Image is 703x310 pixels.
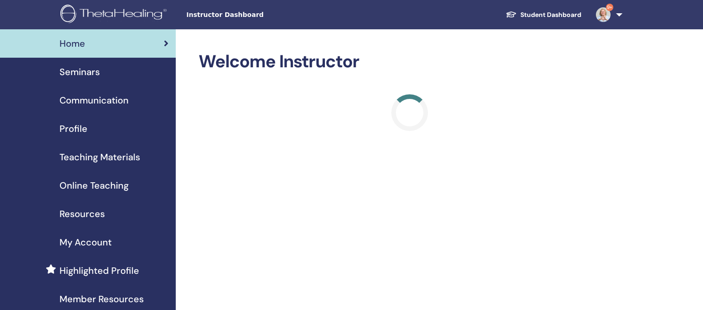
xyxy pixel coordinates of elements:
span: Communication [59,93,129,107]
span: Highlighted Profile [59,264,139,277]
span: Member Resources [59,292,144,306]
span: My Account [59,235,112,249]
span: Home [59,37,85,50]
span: Instructor Dashboard [186,10,324,20]
img: logo.png [60,5,170,25]
span: Teaching Materials [59,150,140,164]
span: 9+ [606,4,613,11]
span: Resources [59,207,105,221]
img: graduation-cap-white.svg [506,11,517,18]
span: Online Teaching [59,179,129,192]
span: Seminars [59,65,100,79]
span: Profile [59,122,87,136]
a: Student Dashboard [498,6,589,23]
img: default.jpg [596,7,611,22]
h2: Welcome Instructor [199,51,621,72]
